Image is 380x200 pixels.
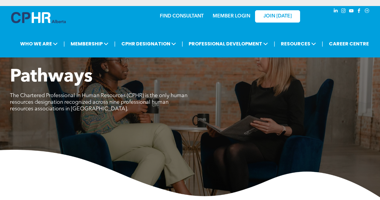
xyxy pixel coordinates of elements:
a: CAREER CENTRE [327,38,371,49]
span: PROFESSIONAL DEVELOPMENT [187,38,270,49]
span: WHO WE ARE [18,38,59,49]
a: FIND CONSULTANT [160,14,204,19]
li: | [182,38,183,50]
span: The Chartered Professional in Human Resources (CPHR) is the only human resources designation reco... [10,93,187,112]
li: | [114,38,116,50]
img: A blue and white logo for cp alberta [11,12,66,23]
span: Pathways [10,68,93,86]
span: JOIN [DATE] [263,14,292,19]
a: Social network [364,8,370,16]
a: linkedin [333,8,339,16]
li: | [63,38,65,50]
span: RESOURCES [279,38,318,49]
a: JOIN [DATE] [255,10,300,23]
li: | [322,38,323,50]
span: CPHR DESIGNATION [120,38,178,49]
li: | [274,38,275,50]
a: youtube [348,8,355,16]
span: MEMBERSHIP [69,38,110,49]
a: instagram [340,8,347,16]
a: MEMBER LOGIN [213,14,250,19]
a: facebook [356,8,363,16]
